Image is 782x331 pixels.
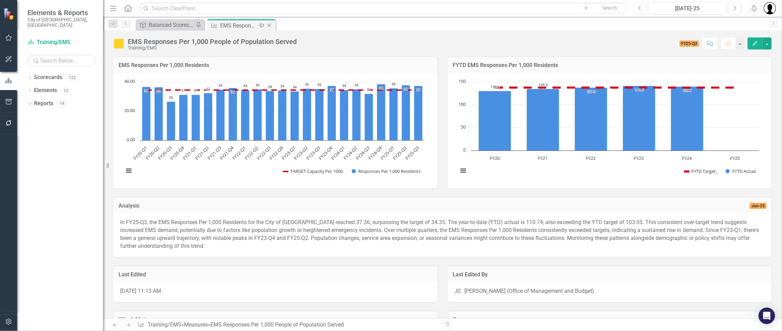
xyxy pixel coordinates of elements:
[682,155,692,161] text: FY24
[478,91,511,151] path: FY20, 130.440533. FYTD Actual.
[293,145,309,161] text: FY23-Q2
[404,145,420,161] text: FY25-Q3
[330,87,334,92] text: 37
[293,85,297,89] text: 34
[278,90,287,140] path: FY22-Q4, 34.25748254. Responses Per 1,000 Residents.
[648,2,727,14] button: [DATE]-25
[124,107,135,113] text: 20.00
[120,219,765,250] p: In FY25-Q3, the EMS Responses Per 1,000 Residents for the City of [GEOGRAPHIC_DATA] reached 37.36...
[127,136,135,143] text: 0.00
[184,321,208,328] a: Measures
[220,21,257,30] div: EMS Responses Per 1,000 People of Population Served
[218,144,235,161] text: FY21-Q4
[241,90,250,140] path: FY22-Q1, 34.37617456. Responses Per 1,000 Residents.
[726,168,756,174] button: Show FYTD Actual
[231,89,235,94] text: 36
[317,82,321,87] text: 35
[144,145,160,161] text: FY20-Q2
[526,89,559,151] path: FY21, 134.33957785. FYTD Actual.
[266,91,274,140] path: FY22-Q3, 33.73325948. Responses Per 1,000 Residents.
[490,155,499,161] text: FY20
[414,86,423,140] path: FY25-Q3, 37.36208002. Responses Per 1,000 Residents.
[148,321,181,328] a: Training/EMS
[680,41,699,47] span: FY25-Q3
[354,82,359,87] text: 35
[684,168,718,174] button: Show FYTD Target_
[206,86,210,91] text: 32
[671,86,703,151] path: FY24, 139.67844741. FYTD Actual.
[592,3,627,13] button: Search
[490,84,500,89] text: 130.4
[113,38,124,49] img: Monitoring Progress
[27,38,96,46] a: Training/EMS
[218,83,223,88] text: 35
[651,4,724,13] div: [DATE]-25
[352,168,422,174] button: Show Responses Per 1,000 Residents
[458,166,468,176] button: View chart menu, Chart
[379,145,395,161] text: FY25-Q1
[34,87,57,95] a: Elements
[602,5,617,11] span: Search
[181,145,197,161] text: FY21-Q1
[118,62,432,68] h3: EMS Responses Per 1,000 Residents
[461,124,466,130] text: 50
[538,155,547,161] text: FY21
[367,87,371,92] text: 32
[34,74,62,81] a: Scorecards
[118,203,479,209] h3: Analysis
[27,17,96,28] small: City of [GEOGRAPHIC_DATA], [GEOGRAPHIC_DATA]
[142,87,151,140] path: FY20-Q1, 36.59471393. Responses Per 1,000 Residents.
[328,86,336,140] path: FY23-Q4, 37.3236929. Responses Per 1,000 Residents.
[342,145,358,161] text: FY24-Q2
[759,308,775,324] div: Open Intercom Messenger
[167,101,175,140] path: FY20-Q3, 26.37930011. Responses Per 1,000 Residents.
[750,203,767,209] span: Jun-25
[458,78,466,84] text: 150
[453,317,767,323] h3: Owner
[128,38,297,45] div: EMS Responses Per 1,000 People of Population Served
[124,166,134,176] button: View chart menu, Chart
[539,82,548,87] text: 134.3
[124,78,135,84] text: 40.00
[120,78,428,181] svg: Interactive chart
[118,317,432,323] h3: Why It Matters
[256,82,260,87] text: 35
[392,145,408,161] text: FY25-Q2
[764,2,776,14] button: Marco De Medici
[283,168,344,174] button: Show TARGET Capacity Per 1000
[243,145,259,161] text: FY22-Q2
[587,89,596,94] text: 137.3
[253,89,262,140] path: FY22-Q2, 34.91028862. Responses Per 1,000 Residents.
[155,87,163,140] path: FY20-Q2, 36.33459279. Responses Per 1,000 Residents.
[340,90,349,140] path: FY24-Q1, 34.38216605. Responses Per 1,000 Residents.
[586,155,596,161] text: FY22
[169,95,173,100] text: 26
[342,83,346,88] text: 34
[635,87,644,92] text: 141.6
[389,88,398,140] path: FY25-Q1, 35.53758869. Responses Per 1,000 Residents.
[683,88,692,93] text: 139.7
[455,287,461,295] div: JC
[137,21,194,29] a: Balanced Scorecard
[142,84,423,140] g: Responses Per 1,000 Residents, series 2 of 2. Bar series with 23 bars.
[367,144,383,161] text: FY24-Q4
[57,101,68,107] div: 14
[243,83,247,88] text: 34
[379,86,383,90] text: 38
[229,88,237,140] path: FY21-Q4, 35.97357124. Responses Per 1,000 Residents.
[181,88,185,93] text: 31
[179,95,188,140] path: FY20-Q4, 31.13192617. Responses Per 1,000 Residents.
[455,78,765,181] div: Chart. Highcharts interactive chart.
[216,89,225,140] path: FY21-Q3, 34.67785009. Responses Per 1,000 Residents.
[60,88,71,93] div: 12
[392,81,396,86] text: 36
[478,82,735,151] g: FYTD Actual, series 2 of 2. Bar series with 6 bars.
[27,55,96,67] input: Search Below...
[66,75,79,80] div: 122
[169,144,185,161] text: FY20-Q4
[365,93,373,140] path: FY24-Q3, 31.86797341. Responses Per 1,000 Residents.
[352,89,361,140] path: FY24-Q2, 35.04154641. Responses Per 1,000 Residents.
[144,88,148,93] text: 37
[157,89,161,93] text: 36
[206,145,222,161] text: FY21-Q3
